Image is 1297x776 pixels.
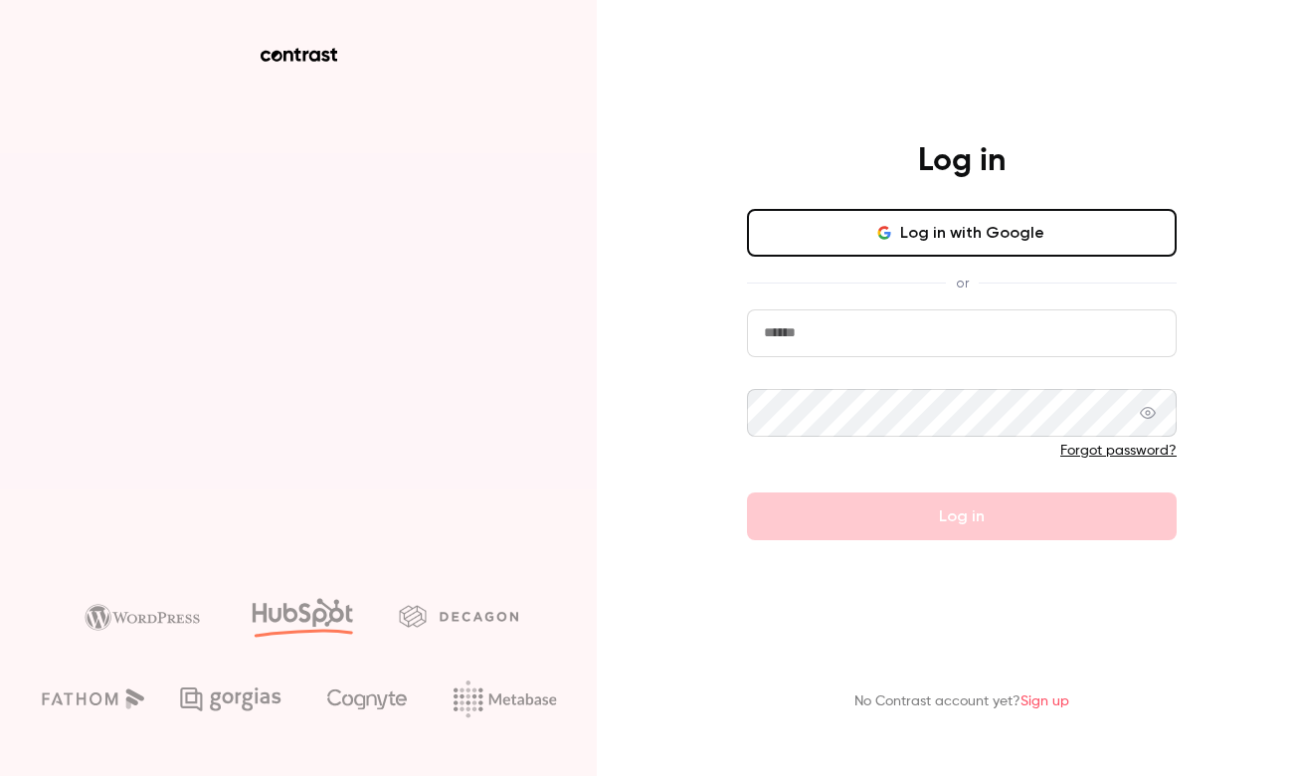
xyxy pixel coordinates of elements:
a: Forgot password? [1060,444,1177,458]
a: Sign up [1020,694,1069,708]
img: decagon [399,605,518,627]
span: or [946,273,979,293]
button: Log in with Google [747,209,1177,257]
p: No Contrast account yet? [854,691,1069,712]
h4: Log in [918,141,1006,181]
